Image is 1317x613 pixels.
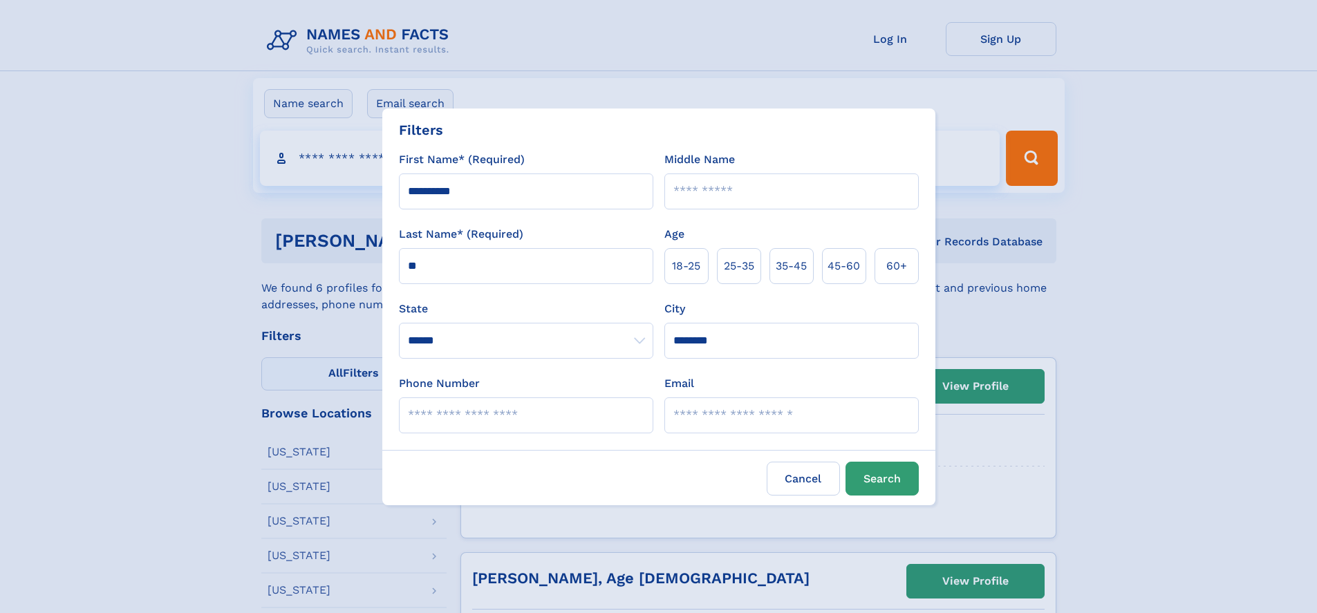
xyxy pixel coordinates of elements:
[399,301,653,317] label: State
[886,258,907,274] span: 60+
[846,462,919,496] button: Search
[664,151,735,168] label: Middle Name
[664,301,685,317] label: City
[767,462,840,496] label: Cancel
[399,226,523,243] label: Last Name* (Required)
[399,120,443,140] div: Filters
[672,258,700,274] span: 18‑25
[828,258,860,274] span: 45‑60
[399,151,525,168] label: First Name* (Required)
[664,226,684,243] label: Age
[664,375,694,392] label: Email
[399,375,480,392] label: Phone Number
[776,258,807,274] span: 35‑45
[724,258,754,274] span: 25‑35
